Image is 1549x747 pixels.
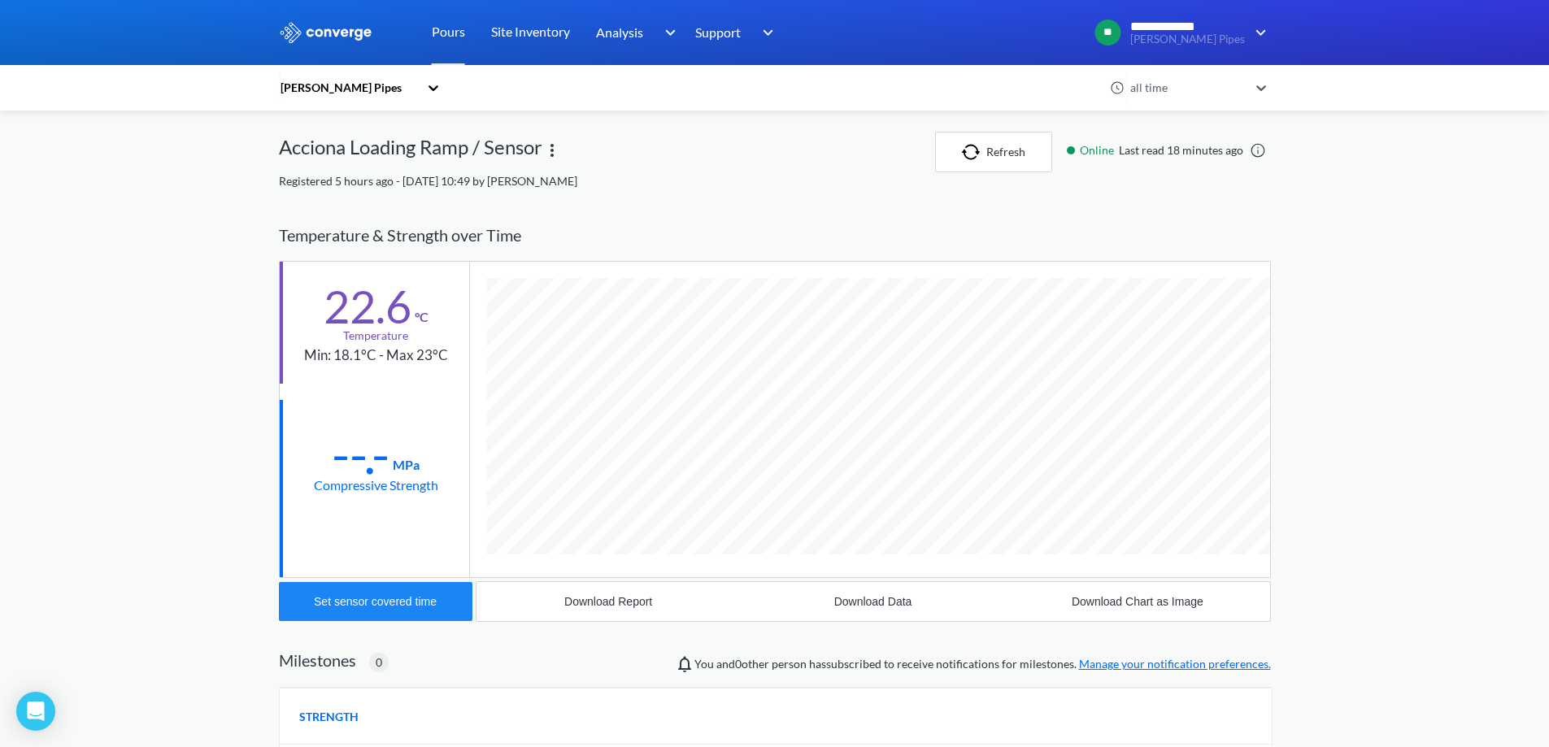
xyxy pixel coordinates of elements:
span: [PERSON_NAME] Pipes [1130,33,1245,46]
div: Acciona Loading Ramp / Sensor [279,132,542,172]
button: Download Data [741,582,1005,621]
div: all time [1126,79,1248,97]
img: notifications-icon.svg [675,654,694,674]
span: Support [695,22,741,42]
div: Download Data [834,595,912,608]
div: Compressive Strength [314,475,438,495]
button: Refresh [935,132,1052,172]
div: Download Chart as Image [1072,595,1203,608]
div: Set sensor covered time [314,595,437,608]
img: icon-refresh.svg [962,144,986,160]
h2: Milestones [279,650,356,670]
img: icon-clock.svg [1110,80,1125,95]
div: Last read 18 minutes ago [1059,141,1271,159]
div: 22.6 [324,286,411,327]
div: --.- [332,434,389,475]
img: logo_ewhite.svg [279,22,373,43]
button: Download Chart as Image [1005,582,1269,621]
div: Min: 18.1°C - Max 23°C [304,345,448,367]
button: Download Report [476,582,741,621]
span: Registered 5 hours ago - [DATE] 10:49 by [PERSON_NAME] [279,174,577,188]
img: downArrow.svg [654,23,680,42]
span: STRENGTH [299,708,359,726]
div: Temperature [343,327,408,345]
div: [PERSON_NAME] Pipes [279,79,419,97]
span: You and person has subscribed to receive notifications for milestones. [694,655,1271,673]
div: Temperature & Strength over Time [279,210,1271,261]
img: downArrow.svg [1245,23,1271,42]
button: Set sensor covered time [279,582,472,621]
span: Online [1080,141,1119,159]
img: more.svg [542,141,562,160]
span: 0 [376,654,382,671]
span: 0 other [735,657,769,671]
a: Manage your notification preferences. [1079,657,1271,671]
img: downArrow.svg [752,23,778,42]
div: Open Intercom Messenger [16,692,55,731]
span: Analysis [596,22,643,42]
div: Download Report [564,595,652,608]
